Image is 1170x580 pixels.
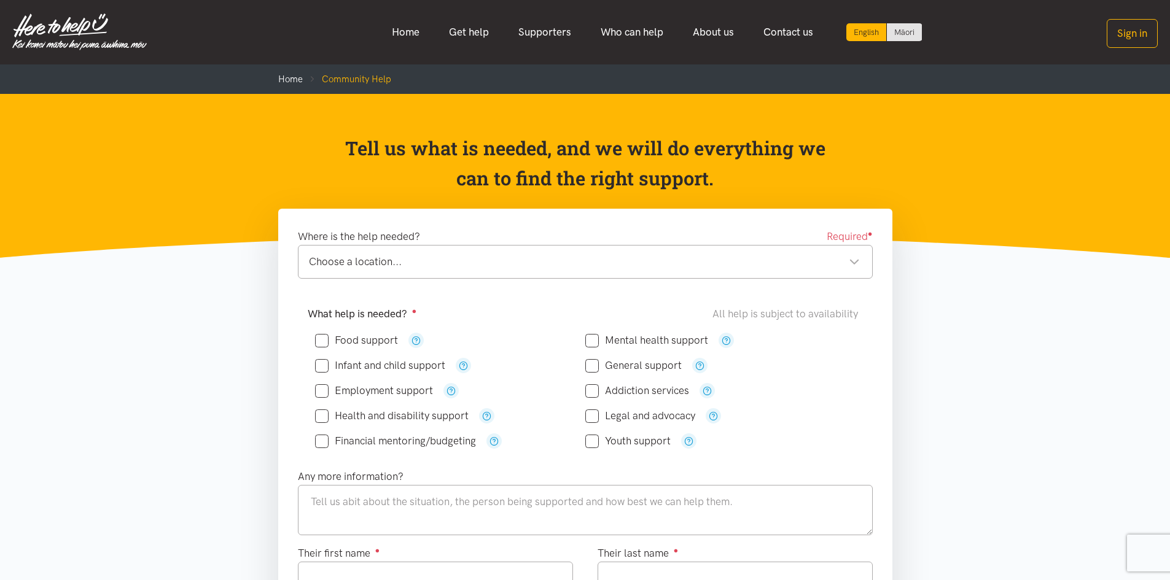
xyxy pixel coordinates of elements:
[278,74,303,85] a: Home
[298,228,420,245] label: Where is the help needed?
[315,385,433,396] label: Employment support
[846,23,922,41] div: Language toggle
[12,14,147,50] img: Home
[375,546,380,555] sup: ●
[303,72,391,87] li: Community Help
[504,19,586,45] a: Supporters
[315,436,476,446] label: Financial mentoring/budgeting
[585,385,689,396] label: Addiction services
[749,19,828,45] a: Contact us
[887,23,922,41] a: Switch to Te Reo Māori
[868,229,873,238] sup: ●
[315,411,469,421] label: Health and disability support
[377,19,434,45] a: Home
[674,546,679,555] sup: ●
[315,360,445,371] label: Infant and child support
[341,133,829,194] p: Tell us what is needed, and we will do everything we can to find the right support.
[827,228,873,245] span: Required
[412,306,417,315] sup: ●
[598,545,679,562] label: Their last name
[678,19,749,45] a: About us
[309,253,860,270] div: Choose a location...
[846,23,887,41] div: Current language
[586,19,678,45] a: Who can help
[1107,19,1158,48] button: Sign in
[298,545,380,562] label: Their first name
[585,335,708,346] label: Mental health support
[585,411,695,421] label: Legal and advocacy
[315,335,398,346] label: Food support
[298,468,404,485] label: Any more information?
[585,436,671,446] label: Youth support
[308,306,417,322] label: What help is needed?
[712,306,863,322] div: All help is subject to availability
[434,19,504,45] a: Get help
[585,360,682,371] label: General support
